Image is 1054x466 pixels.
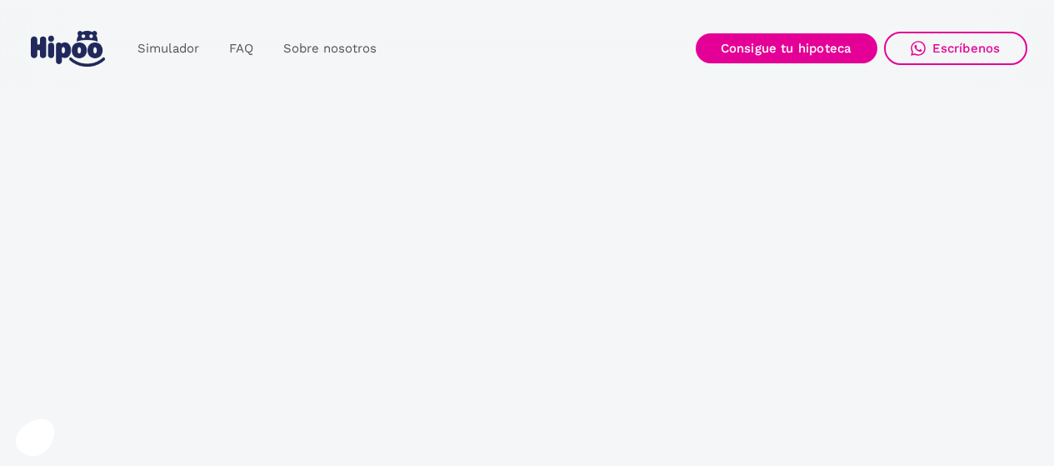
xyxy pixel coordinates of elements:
div: Escríbenos [932,41,1001,56]
a: Simulador [122,33,214,65]
a: home [27,24,109,73]
a: Consigue tu hipoteca [696,33,877,63]
a: FAQ [214,33,268,65]
a: Sobre nosotros [268,33,392,65]
a: Escríbenos [884,32,1027,65]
